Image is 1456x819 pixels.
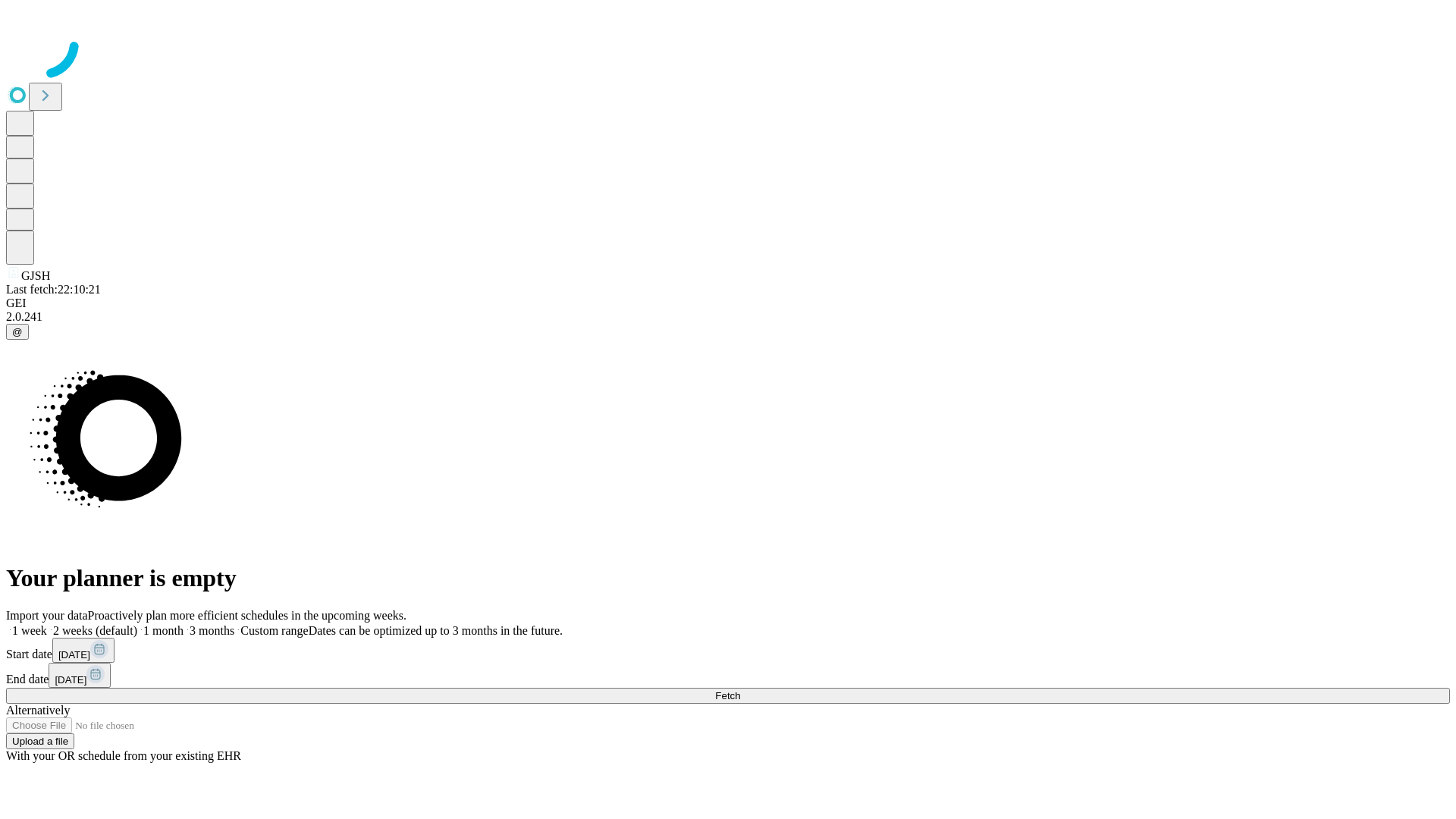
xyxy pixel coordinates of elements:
[6,638,1450,663] div: Start date
[58,649,90,661] span: [DATE]
[6,688,1450,704] button: Fetch
[49,663,111,688] button: [DATE]
[6,609,88,622] span: Import your data
[6,733,74,749] button: Upload a file
[12,624,47,637] span: 1 week
[88,609,406,622] span: Proactively plan more efficient schedules in the upcoming weeks.
[55,674,86,686] span: [DATE]
[12,326,23,337] span: @
[21,269,50,282] span: GJSH
[6,564,1450,592] h1: Your planner is empty
[6,704,70,717] span: Alternatively
[143,624,184,637] span: 1 month
[240,624,308,637] span: Custom range
[715,690,740,701] span: Fetch
[53,624,137,637] span: 2 weeks (default)
[52,638,115,663] button: [DATE]
[6,663,1450,688] div: End date
[309,624,563,637] span: Dates can be optimized up to 3 months in the future.
[6,297,1450,310] div: GEI
[190,624,234,637] span: 3 months
[6,749,241,762] span: With your OR schedule from your existing EHR
[6,310,1450,324] div: 2.0.241
[6,283,101,296] span: Last fetch: 22:10:21
[6,324,29,340] button: @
